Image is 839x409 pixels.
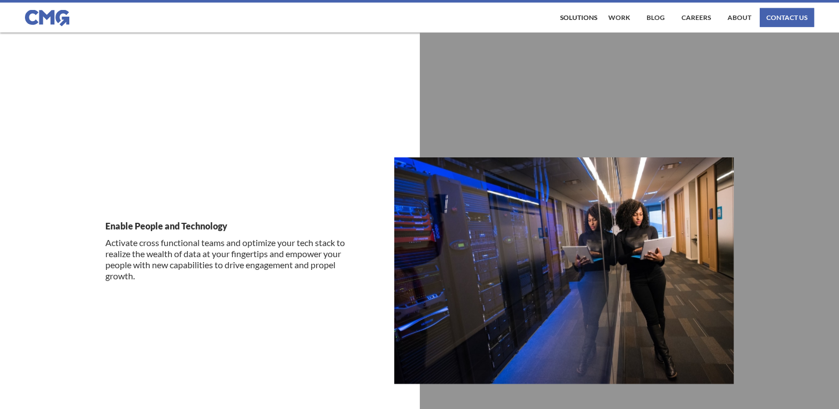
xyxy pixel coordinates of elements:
[644,8,668,27] a: Blog
[766,14,807,21] div: contact us
[679,8,714,27] a: Careers
[105,221,345,232] h2: Enable People and Technology
[560,14,597,21] div: Solutions
[725,8,754,27] a: About
[105,237,345,282] p: Activate cross functional teams and optimize your tech stack to realize the wealth of data at you...
[25,10,69,27] img: CMG logo in blue.
[606,8,633,27] a: work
